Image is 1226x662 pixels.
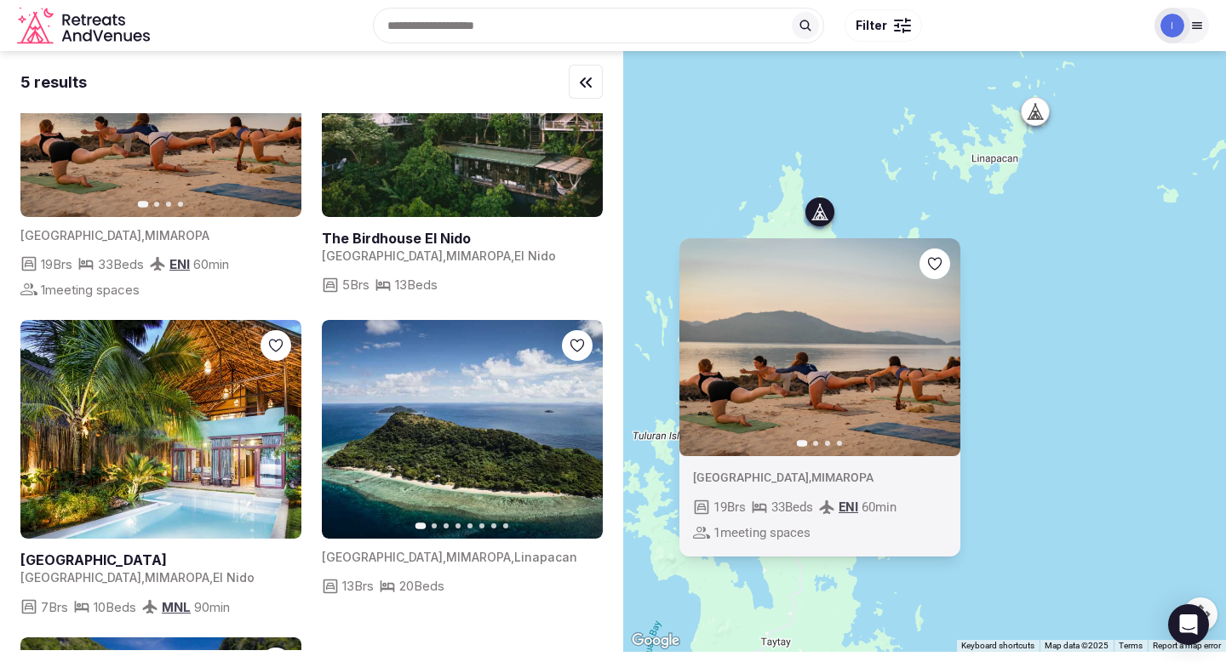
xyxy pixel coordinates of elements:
img: islaexperience.com [1160,14,1184,37]
span: , [809,471,811,484]
button: Go to slide 4 [455,523,461,528]
button: Go to slide 8 [503,523,508,528]
button: Go to slide 3 [444,523,449,528]
img: Google [627,630,684,652]
span: 7 Brs [41,598,68,616]
span: MIMAROPA [811,471,874,484]
span: [GEOGRAPHIC_DATA] [693,471,809,484]
span: [GEOGRAPHIC_DATA] [20,228,141,243]
span: 13 Beds [395,276,438,294]
span: [GEOGRAPHIC_DATA] [20,570,141,585]
span: 90 min [194,598,230,616]
button: Go to slide 4 [837,441,842,446]
span: El Nido [213,570,255,585]
span: MIMAROPA [446,248,511,263]
img: Featured image for venue [679,238,960,457]
div: Open Intercom Messenger [1168,604,1209,645]
span: 1 meeting spaces [41,281,140,299]
span: , [443,550,446,564]
span: [GEOGRAPHIC_DATA] [322,550,443,564]
button: Filter [845,9,922,42]
button: Map camera controls [1183,597,1217,631]
div: 5 results [20,71,87,93]
img: Featured image for venue [322,320,603,539]
span: 1 meeting spaces [713,524,811,542]
span: Filter [856,17,887,34]
span: [GEOGRAPHIC_DATA] [322,248,443,263]
span: , [141,570,145,585]
span: , [443,248,446,263]
button: Go to slide 5 [467,523,473,528]
a: View venue [322,229,603,248]
button: Go to slide 3 [166,202,171,207]
span: MIMAROPA [145,228,209,243]
span: 13 Brs [342,577,374,595]
span: 33 Beds [771,499,813,516]
a: View venue [20,551,301,569]
span: ENI [839,499,858,515]
span: 33 Beds [98,255,144,273]
span: ENI [169,256,190,272]
svg: Retreats and Venues company logo [17,7,153,45]
button: Keyboard shortcuts [961,640,1034,652]
button: Go to slide 7 [491,523,496,528]
span: El Nido [514,248,556,263]
span: MIMAROPA [145,570,209,585]
a: MNL [162,599,191,615]
button: Go to slide 2 [813,441,818,446]
span: Map data ©2025 [1045,641,1109,650]
span: 5 Brs [342,276,370,294]
button: Go to slide 2 [432,523,437,528]
a: Open this area in Google Maps (opens a new window) [627,630,684,652]
button: Go to slide 6 [479,523,484,528]
span: 60 min [862,499,897,516]
h2: [GEOGRAPHIC_DATA] [20,551,301,569]
span: 10 Beds [94,598,136,616]
button: Go to slide 2 [154,202,159,207]
span: , [141,228,145,243]
span: 19 Brs [713,499,746,516]
button: Go to slide 1 [138,201,149,208]
a: Report a map error [1153,641,1221,650]
span: , [511,550,514,564]
span: 19 Brs [41,255,72,273]
span: , [209,570,213,585]
a: Terms [1119,641,1143,650]
span: , [511,248,514,263]
h2: The Birdhouse El Nido [322,229,603,248]
button: Go to slide 1 [415,522,427,529]
a: Visit the homepage [17,7,153,45]
span: 20 Beds [399,577,444,595]
button: Go to slide 1 [797,441,808,448]
button: Go to slide 3 [825,441,830,446]
span: MIMAROPA [446,550,511,564]
span: Linapacan [514,550,577,564]
a: View Buko Beach Resort [20,320,301,539]
span: 60 min [193,255,229,273]
button: Go to slide 4 [178,202,183,207]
